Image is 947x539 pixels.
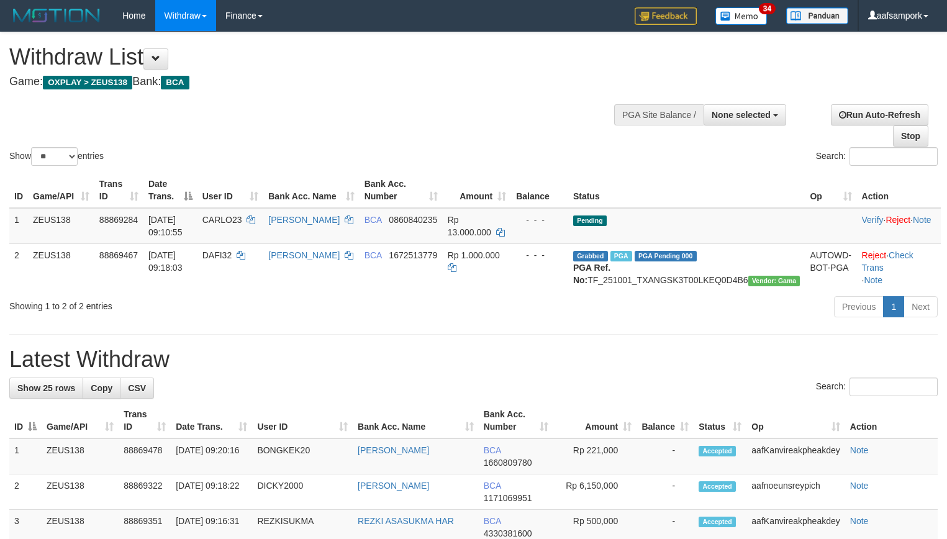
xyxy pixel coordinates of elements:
th: Balance: activate to sort column ascending [637,403,694,438]
h1: Latest Withdraw [9,347,938,372]
a: Note [864,275,882,285]
td: 2 [9,474,42,510]
td: Rp 221,000 [553,438,637,474]
a: REZKI ASASUKMA HAR [358,516,454,526]
img: Button%20Memo.svg [715,7,768,25]
span: Pending [573,215,607,226]
td: ZEUS138 [28,243,94,291]
input: Search: [850,147,938,166]
td: - [637,438,694,474]
th: Status [568,173,805,208]
th: Bank Acc. Number: activate to sort column ascending [479,403,553,438]
span: Accepted [699,517,736,527]
img: MOTION_logo.png [9,6,104,25]
td: · · [857,208,941,244]
a: Previous [834,296,884,317]
td: AUTOWD-BOT-PGA [805,243,856,291]
td: ZEUS138 [42,474,119,510]
a: [PERSON_NAME] [268,215,340,225]
th: User ID: activate to sort column ascending [197,173,264,208]
span: Copy 0860840235 to clipboard [389,215,437,225]
a: Note [850,445,869,455]
th: ID: activate to sort column descending [9,403,42,438]
a: Reject [862,250,887,260]
span: BCA [484,516,501,526]
span: BCA [365,250,382,260]
td: ZEUS138 [42,438,119,474]
td: 2 [9,243,28,291]
div: - - - [516,249,563,261]
span: BCA [365,215,382,225]
a: Note [850,481,869,491]
th: Date Trans.: activate to sort column descending [143,173,197,208]
span: Copy [91,383,112,393]
td: Rp 6,150,000 [553,474,637,510]
span: Grabbed [573,251,608,261]
a: [PERSON_NAME] [268,250,340,260]
td: BONGKEK20 [252,438,353,474]
img: panduan.png [786,7,848,24]
a: 1 [883,296,904,317]
span: Rp 1.000.000 [448,250,500,260]
a: [PERSON_NAME] [358,481,429,491]
th: Game/API: activate to sort column ascending [28,173,94,208]
span: 88869467 [99,250,138,260]
span: Marked by aafnoeunsreypich [610,251,632,261]
span: CARLO23 [202,215,242,225]
label: Show entries [9,147,104,166]
label: Search: [816,378,938,396]
th: Trans ID: activate to sort column ascending [119,403,171,438]
div: Showing 1 to 2 of 2 entries [9,295,385,312]
label: Search: [816,147,938,166]
th: Bank Acc. Name: activate to sort column ascending [263,173,359,208]
th: ID [9,173,28,208]
span: BCA [161,76,189,89]
input: Search: [850,378,938,396]
span: Copy 4330381600 to clipboard [484,528,532,538]
a: Note [913,215,931,225]
a: Show 25 rows [9,378,83,399]
span: 88869284 [99,215,138,225]
td: [DATE] 09:20:16 [171,438,252,474]
span: [DATE] 09:18:03 [148,250,183,273]
th: Action [857,173,941,208]
select: Showentries [31,147,78,166]
span: Copy 1672513779 to clipboard [389,250,437,260]
td: DICKY2000 [252,474,353,510]
h4: Game: Bank: [9,76,619,88]
span: [DATE] 09:10:55 [148,215,183,237]
th: Op: activate to sort column ascending [746,403,845,438]
a: Note [850,516,869,526]
span: Accepted [699,481,736,492]
span: Accepted [699,446,736,456]
span: DAFI32 [202,250,232,260]
span: OXPLAY > ZEUS138 [43,76,132,89]
td: aafKanvireakpheakdey [746,438,845,474]
a: Stop [893,125,928,147]
td: ZEUS138 [28,208,94,244]
th: Amount: activate to sort column ascending [553,403,637,438]
td: 88869322 [119,474,171,510]
th: Game/API: activate to sort column ascending [42,403,119,438]
td: 1 [9,438,42,474]
span: None selected [712,110,771,120]
img: Feedback.jpg [635,7,697,25]
th: Bank Acc. Number: activate to sort column ascending [360,173,443,208]
td: 88869478 [119,438,171,474]
th: Bank Acc. Name: activate to sort column ascending [353,403,479,438]
a: Next [904,296,938,317]
div: - - - [516,214,563,226]
span: BCA [484,481,501,491]
span: PGA Pending [635,251,697,261]
td: aafnoeunsreypich [746,474,845,510]
span: Vendor URL: https://trx31.1velocity.biz [748,276,800,286]
span: Rp 13.000.000 [448,215,491,237]
th: User ID: activate to sort column ascending [252,403,353,438]
th: Date Trans.: activate to sort column ascending [171,403,252,438]
a: Check Trans [862,250,913,273]
a: Copy [83,378,120,399]
a: Reject [886,215,910,225]
th: Trans ID: activate to sort column ascending [94,173,143,208]
b: PGA Ref. No: [573,263,610,285]
span: BCA [484,445,501,455]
